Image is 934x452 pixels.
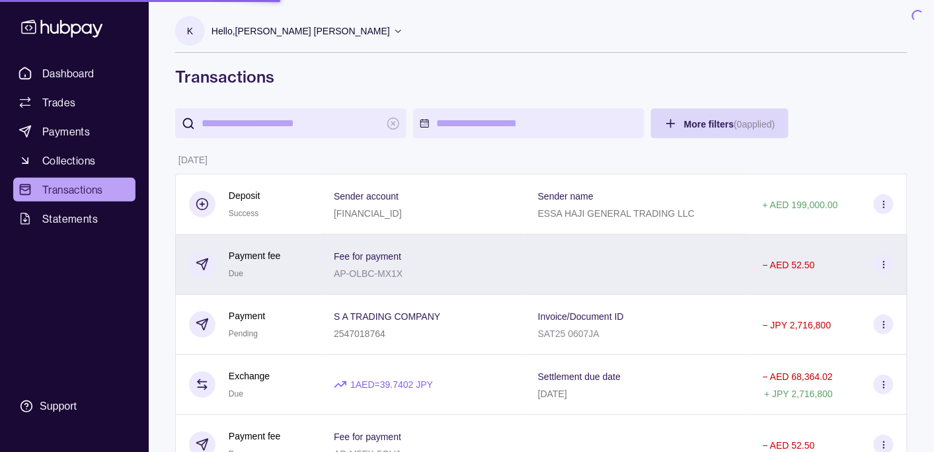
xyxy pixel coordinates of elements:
p: Fee for payment [334,432,401,442]
a: Transactions [13,178,136,202]
span: Trades [42,94,75,110]
p: Invoice/Document ID [538,311,624,322]
p: + JPY 2,716,800 [764,389,833,399]
p: + AED 199,000.00 [763,200,838,210]
p: Payment fee [229,248,281,263]
span: Dashboard [42,65,95,81]
p: Payment fee [229,429,281,443]
p: − AED 52.50 [763,260,815,270]
span: Due [229,389,243,398]
span: Success [229,209,258,218]
span: Payments [42,124,90,139]
p: 1 AED = 39.7402 JPY [350,377,433,392]
p: S A TRADING COMPANY [334,311,440,322]
p: ( 0 applied) [734,119,775,130]
p: SAT25 0607JA [538,328,600,339]
p: Exchange [229,369,270,383]
p: − JPY 2,716,800 [763,320,832,330]
p: AP-OLBC-MX1X [334,268,403,279]
p: [FINANCIAL_ID] [334,208,402,219]
a: Dashboard [13,61,136,85]
p: Fee for payment [334,251,401,262]
p: [DATE] [538,389,567,399]
a: Collections [13,149,136,172]
a: Support [13,393,136,420]
span: Collections [42,153,95,169]
p: ESSA HAJI GENERAL TRADING LLC [538,208,695,219]
p: [DATE] [178,155,208,165]
h1: Transactions [175,66,908,87]
a: Trades [13,91,136,114]
p: Sender account [334,191,399,202]
span: Transactions [42,182,103,198]
p: Deposit [229,188,260,203]
div: Support [40,399,77,414]
span: Statements [42,211,98,227]
button: More filters(0applied) [651,108,789,138]
p: Sender name [538,191,594,202]
p: Hello, [PERSON_NAME] [PERSON_NAME] [212,24,390,38]
span: Due [229,269,243,278]
span: More filters [684,119,775,130]
input: search [202,108,380,138]
p: Settlement due date [538,371,621,382]
p: K [187,24,193,38]
p: − AED 68,364.02 [763,371,833,382]
p: − AED 52.50 [763,440,815,451]
p: 2547018764 [334,328,385,339]
a: Statements [13,207,136,231]
p: Payment [229,309,265,323]
span: Pending [229,329,258,338]
a: Payments [13,120,136,143]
